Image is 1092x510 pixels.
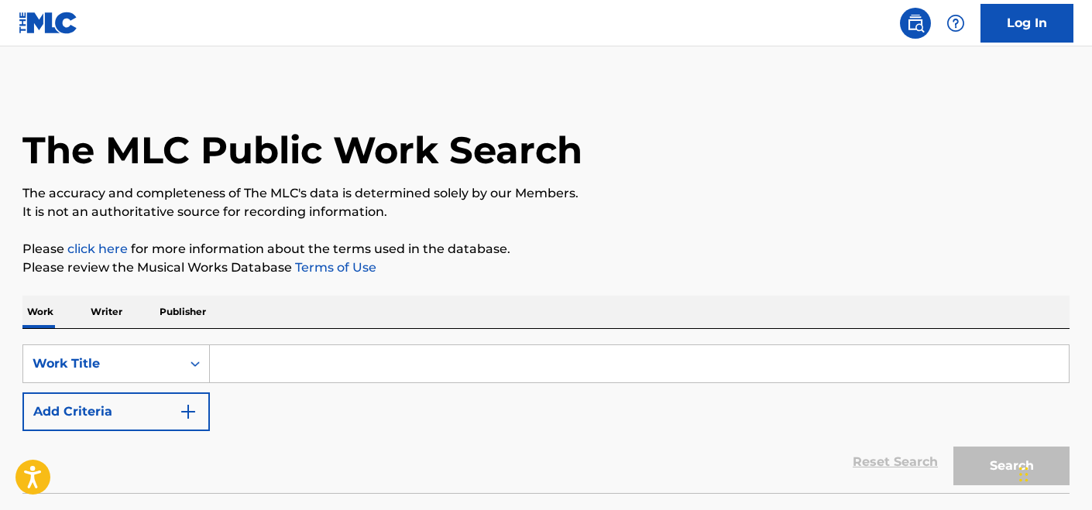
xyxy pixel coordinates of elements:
a: Public Search [900,8,931,39]
p: Please review the Musical Works Database [22,258,1070,277]
a: Terms of Use [292,260,376,275]
p: Publisher [155,296,211,328]
iframe: Chat Widget [1015,436,1092,510]
div: Work Title [33,354,172,373]
p: Please for more information about the terms used in the database. [22,240,1070,258]
h1: The MLC Public Work Search [22,127,582,173]
div: Help [940,8,971,39]
img: MLC Logo [19,12,78,34]
img: 9d2ae6d4665cec9f34b9.svg [179,402,197,421]
p: Work [22,296,58,328]
a: Log In [980,4,1073,43]
a: click here [67,241,128,256]
p: The accuracy and completeness of The MLC's data is determined solely by our Members. [22,184,1070,203]
img: help [946,14,965,33]
form: Search Form [22,344,1070,493]
button: Add Criteria [22,392,210,431]
p: It is not an authoritative source for recording information. [22,203,1070,221]
div: Drag [1019,451,1028,498]
p: Writer [86,296,127,328]
img: search [906,14,925,33]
